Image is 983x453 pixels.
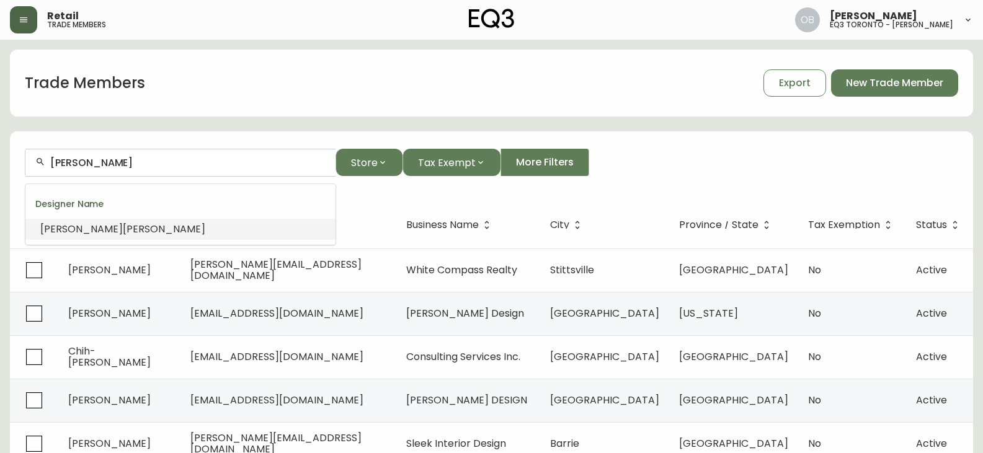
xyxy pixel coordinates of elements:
[779,76,811,90] span: Export
[795,7,820,32] img: 8e0065c524da89c5c924d5ed86cfe468
[679,306,738,320] span: [US_STATE]
[830,21,953,29] h5: eq3 toronto - [PERSON_NAME]
[50,157,326,169] input: Search
[406,350,520,364] span: Consulting Services Inc.
[469,9,515,29] img: logo
[47,21,106,29] h5: trade members
[916,393,947,407] span: Active
[336,149,403,176] button: Store
[808,306,821,320] span: No
[47,11,79,21] span: Retail
[830,11,917,21] span: [PERSON_NAME]
[916,306,947,320] span: Active
[68,263,151,277] span: [PERSON_NAME]
[68,306,151,320] span: [PERSON_NAME]
[406,393,527,407] span: [PERSON_NAME] DESIGN
[351,155,378,170] span: Store
[406,221,479,229] span: Business Name
[808,221,880,229] span: Tax Exemption
[679,221,758,229] span: Province / State
[403,149,500,176] button: Tax Exempt
[831,69,958,97] button: New Trade Member
[550,263,594,277] span: Stittsville
[679,393,788,407] span: [GEOGRAPHIC_DATA]
[123,222,205,236] span: [PERSON_NAME]
[550,436,579,451] span: Barrie
[25,189,336,219] div: Designer Name
[68,344,151,369] span: Chih-[PERSON_NAME]
[916,436,947,451] span: Active
[916,221,947,229] span: Status
[500,149,589,176] button: More Filters
[808,350,821,364] span: No
[418,155,476,170] span: Tax Exempt
[406,263,517,277] span: White Compass Realty
[406,219,495,231] span: Business Name
[550,350,659,364] span: [GEOGRAPHIC_DATA]
[516,156,574,169] span: More Filters
[808,219,896,231] span: Tax Exemption
[25,73,145,94] h1: Trade Members
[808,436,821,451] span: No
[40,222,123,236] span: [PERSON_NAME]
[550,306,659,320] span: [GEOGRAPHIC_DATA]
[679,219,775,231] span: Province / State
[190,350,363,364] span: [EMAIL_ADDRESS][DOMAIN_NAME]
[679,350,788,364] span: [GEOGRAPHIC_DATA]
[68,393,151,407] span: [PERSON_NAME]
[550,393,659,407] span: [GEOGRAPHIC_DATA]
[679,436,788,451] span: [GEOGRAPHIC_DATA]
[916,350,947,364] span: Active
[808,393,821,407] span: No
[190,393,363,407] span: [EMAIL_ADDRESS][DOMAIN_NAME]
[406,436,506,451] span: Sleek Interior Design
[550,219,585,231] span: City
[550,221,569,229] span: City
[846,76,943,90] span: New Trade Member
[916,219,963,231] span: Status
[190,306,363,320] span: [EMAIL_ADDRESS][DOMAIN_NAME]
[406,306,524,320] span: [PERSON_NAME] Design
[808,263,821,277] span: No
[190,257,362,283] span: [PERSON_NAME][EMAIL_ADDRESS][DOMAIN_NAME]
[679,263,788,277] span: [GEOGRAPHIC_DATA]
[763,69,826,97] button: Export
[916,263,947,277] span: Active
[68,436,151,451] span: [PERSON_NAME]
